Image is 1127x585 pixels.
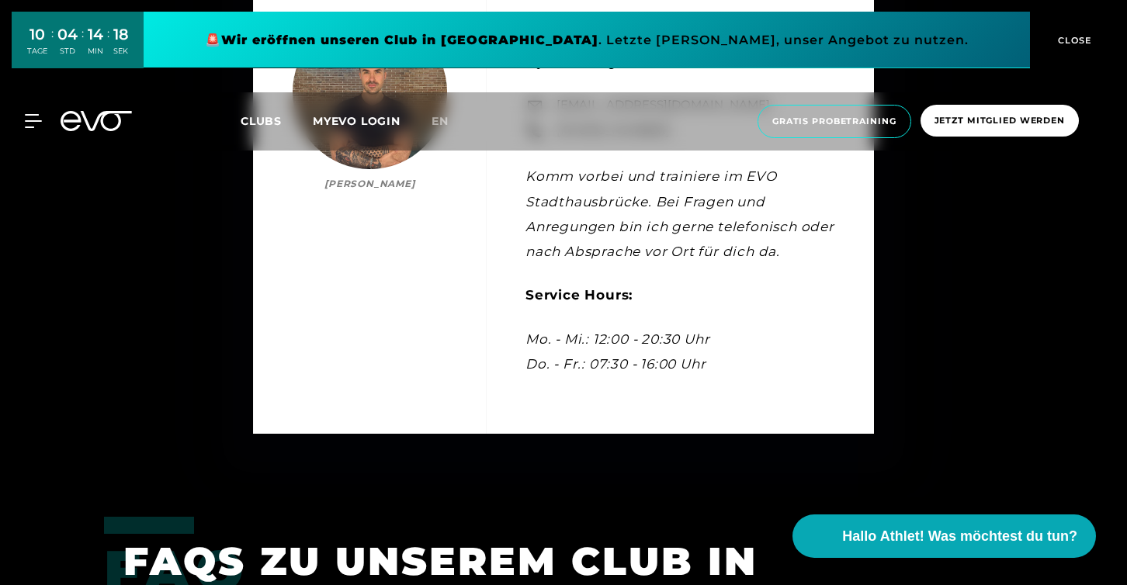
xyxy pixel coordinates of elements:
span: Jetzt Mitglied werden [935,114,1065,127]
span: Gratis Probetraining [772,115,896,128]
a: Gratis Probetraining [753,105,916,138]
a: en [432,112,467,130]
div: 04 [57,23,78,46]
div: : [51,25,54,66]
div: TAGE [27,46,47,57]
div: SEK [113,46,129,57]
div: 10 [27,23,47,46]
button: CLOSE [1030,12,1115,68]
div: : [81,25,84,66]
a: MYEVO LOGIN [313,114,401,128]
span: Clubs [241,114,282,128]
div: 18 [113,23,129,46]
span: Hallo Athlet! Was möchtest du tun? [842,526,1077,547]
div: : [107,25,109,66]
div: MIN [88,46,103,57]
div: 14 [88,23,103,46]
div: STD [57,46,78,57]
a: Jetzt Mitglied werden [916,105,1084,138]
span: CLOSE [1054,33,1092,47]
a: Clubs [241,113,313,128]
span: en [432,114,449,128]
button: Hallo Athlet! Was möchtest du tun? [792,514,1096,558]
